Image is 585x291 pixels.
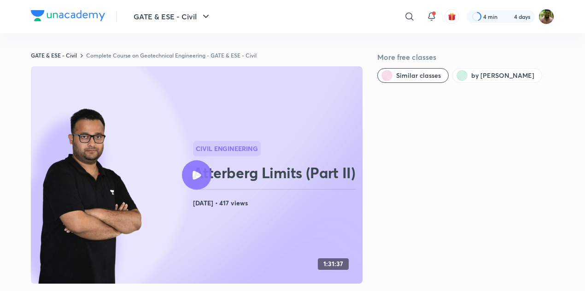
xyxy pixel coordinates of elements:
button: Similar classes [377,68,449,83]
a: Company Logo [31,10,105,23]
h4: [DATE] • 417 views [193,197,359,209]
h5: More free classes [377,52,554,63]
img: Company Logo [31,10,105,21]
a: Complete Course on Geotechnical Engineering - GATE & ESE - Civil [86,52,257,59]
button: by Amit Zarola [452,68,542,83]
button: avatar [445,9,459,24]
a: GATE & ESE - Civil [31,52,77,59]
img: Mohammad Faizan [538,9,554,24]
h2: Atterberg Limits (Part II) [193,163,359,182]
button: GATE & ESE - Civil [128,7,217,26]
span: Similar classes [396,71,441,80]
span: by Amit Zarola [471,71,534,80]
img: streak [503,12,512,21]
img: avatar [448,12,456,21]
h4: 1:31:37 [323,260,343,268]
